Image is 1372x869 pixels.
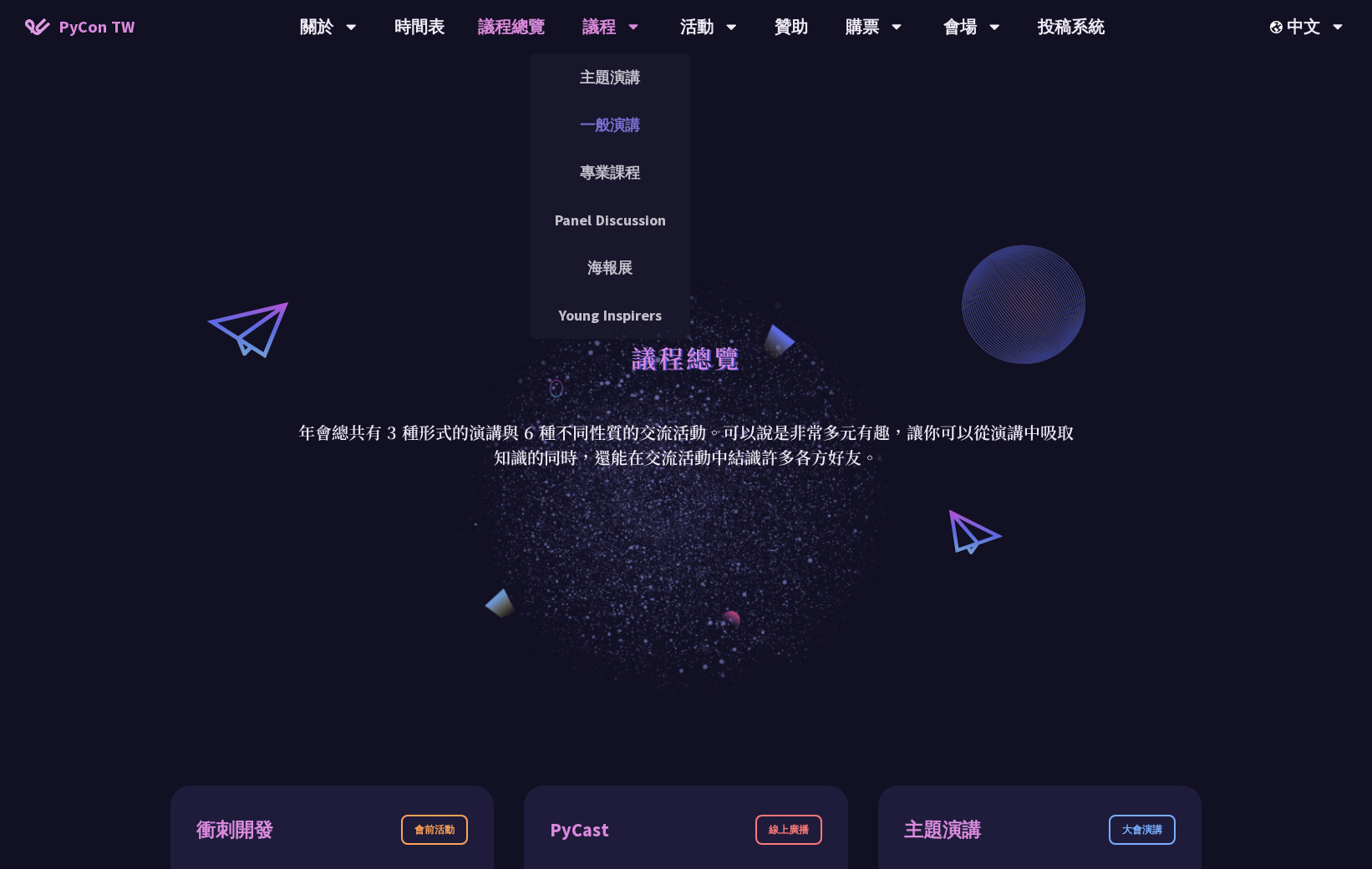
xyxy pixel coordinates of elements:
div: 會前活動 [401,815,468,845]
div: PyCast [550,816,609,845]
a: PyCon TW [8,6,151,48]
img: Locale Icon [1270,21,1287,33]
img: Home icon of PyCon TW 2025 [25,18,50,35]
h1: 議程總覽 [631,332,741,382]
a: Young Inspirers [530,296,690,335]
p: 年會總共有 3 種形式的演講與 6 種不同性質的交流活動。可以說是非常多元有趣，讓你可以從演講中吸取知識的同時，還能在交流活動中結識許多各方好友。 [297,420,1075,470]
a: 海報展 [530,248,690,287]
a: Panel Discussion [530,200,690,240]
span: PyCon TW [58,14,135,39]
a: 一般演講 [530,105,690,144]
a: 專業課程 [530,153,690,192]
div: 線上廣播 [755,815,822,845]
div: 衝刺開發 [196,816,273,845]
div: 大會演講 [1109,815,1176,845]
a: 主題演講 [530,58,690,97]
div: 主題演講 [904,816,981,845]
